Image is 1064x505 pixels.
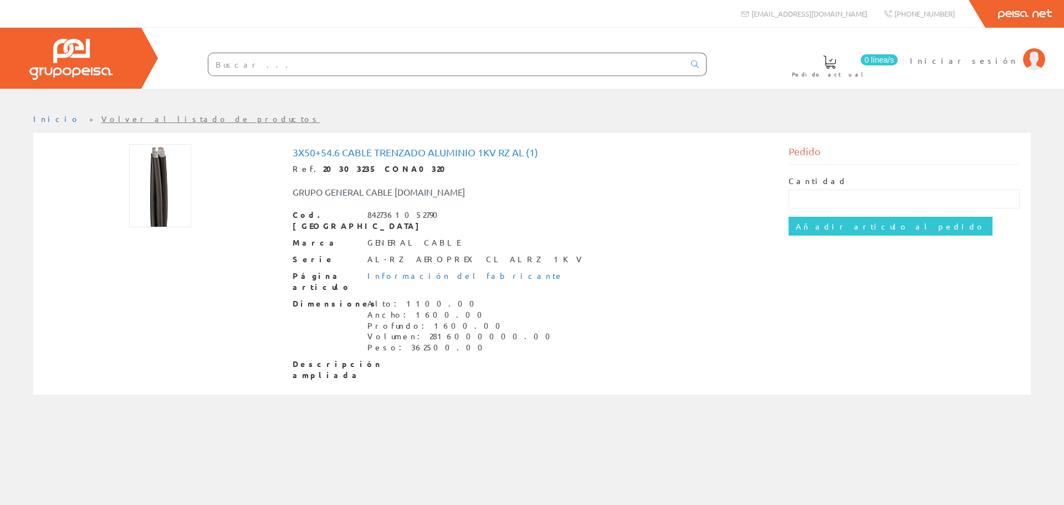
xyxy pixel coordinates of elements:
span: Dimensiones [293,298,359,309]
span: Serie [293,254,359,265]
span: Marca [293,237,359,248]
span: [PHONE_NUMBER] [894,9,955,18]
span: Página artículo [293,271,359,293]
div: GRUPO GENERAL CABLE [DOMAIN_NAME] [284,186,574,198]
div: Ref. [293,164,772,175]
input: Buscar ... [208,53,684,75]
label: Cantidad [789,176,847,187]
a: Iniciar sesión [910,46,1045,57]
strong: 20303235 CONA0320 [323,164,453,174]
div: Pedido [789,144,1020,165]
a: Volver al listado de productos [101,114,320,124]
span: [EMAIL_ADDRESS][DOMAIN_NAME] [751,9,867,18]
a: Inicio [33,114,80,124]
img: Foto artículo 3x50+54.6 Cable Trenzado Aluminio 1kv Rz Al (1) (112.5x150) [129,144,192,227]
div: Volumen: 2816000000.00 [367,331,557,342]
span: Descripción ampliada [293,359,359,381]
span: Cod. [GEOGRAPHIC_DATA] [293,210,359,232]
a: Información del fabricante [367,271,564,280]
img: Grupo Peisa [29,39,112,80]
div: Ancho: 1600.00 [367,309,557,320]
div: Peso: 362500.00 [367,342,557,353]
div: AL-RZ AEROPREX CL ALRZ 1KV [367,254,585,265]
div: Alto: 1100.00 [367,298,557,309]
div: 8427361052790 [367,210,444,221]
input: Añadir artículo al pedido [789,217,993,236]
span: 0 línea/s [861,54,898,65]
span: Iniciar sesión [910,55,1017,66]
h1: 3x50+54.6 Cable Trenzado Aluminio 1kv Rz Al (1) [293,147,772,158]
div: GENERAL CABLE [367,237,460,248]
div: Profundo: 1600.00 [367,320,557,331]
span: Pedido actual [792,69,867,80]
